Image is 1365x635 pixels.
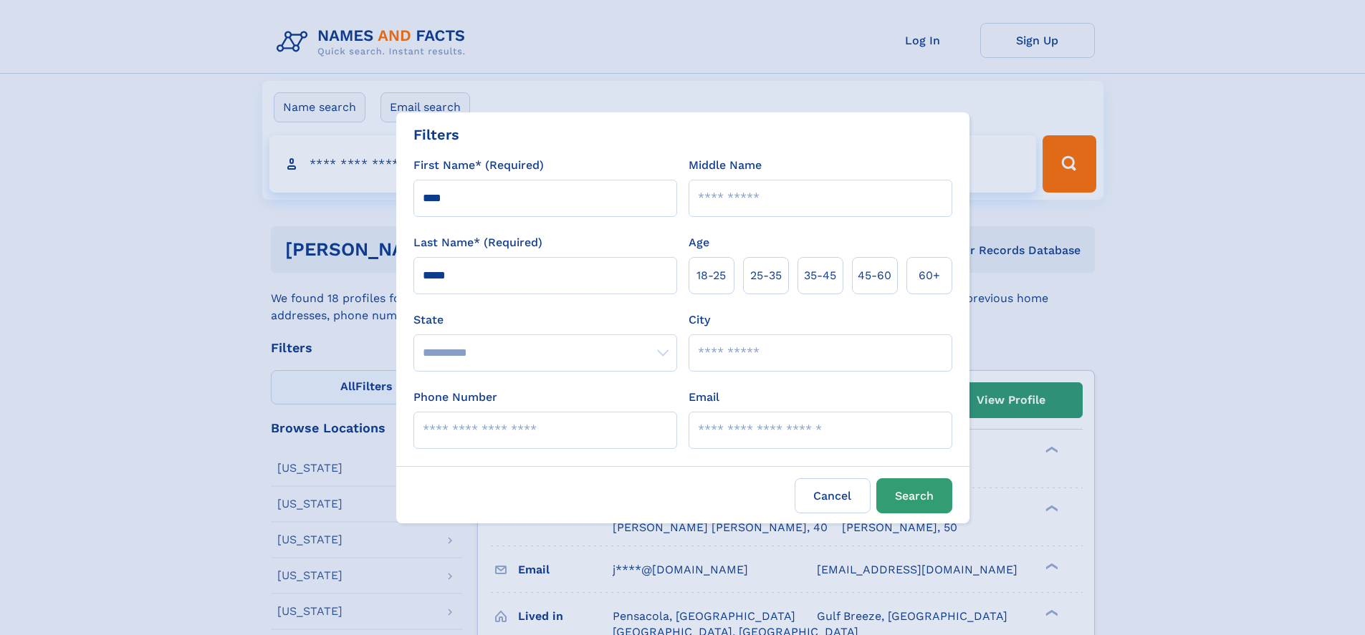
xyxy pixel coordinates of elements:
[804,267,836,284] span: 35‑45
[795,478,871,513] label: Cancel
[689,157,762,174] label: Middle Name
[413,124,459,145] div: Filters
[689,389,719,406] label: Email
[919,267,940,284] span: 60+
[858,267,891,284] span: 45‑60
[689,234,709,251] label: Age
[876,478,952,513] button: Search
[413,311,677,329] label: State
[413,234,542,251] label: Last Name* (Required)
[413,389,497,406] label: Phone Number
[689,311,710,329] label: City
[696,267,726,284] span: 18‑25
[750,267,782,284] span: 25‑35
[413,157,544,174] label: First Name* (Required)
